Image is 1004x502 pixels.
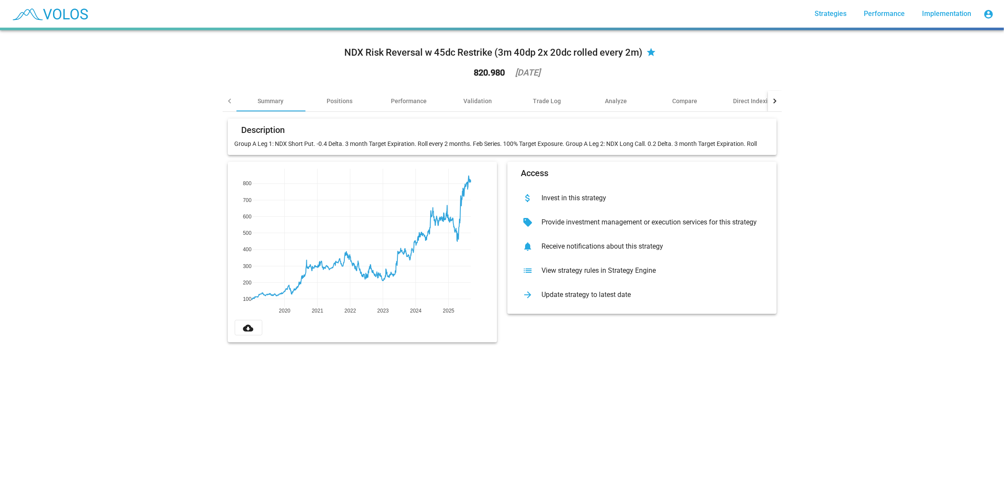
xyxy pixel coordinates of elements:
[535,290,763,299] div: Update strategy to latest date
[521,240,535,253] mat-icon: notifications
[327,97,353,105] div: Positions
[514,234,770,259] button: Receive notifications about this strategy
[514,186,770,210] button: Invest in this strategy
[521,191,535,205] mat-icon: attach_money
[521,264,535,278] mat-icon: list
[733,97,775,105] div: Direct Indexing
[516,68,541,77] div: [DATE]
[223,112,782,349] summary: DescriptionGroup A Leg 1: NDX Short Put. -0.4 Delta. 3 month Target Expiration. Roll every 2 mont...
[474,68,505,77] div: 820.980
[915,6,978,22] a: Implementation
[605,97,627,105] div: Analyze
[646,48,656,58] mat-icon: star
[815,9,847,18] span: Strategies
[235,139,770,148] p: Group A Leg 1: NDX Short Put. -0.4 Delta. 3 month Target Expiration. Roll every 2 months. Feb Ser...
[514,283,770,307] button: Update strategy to latest date
[808,6,853,22] a: Strategies
[535,194,763,202] div: Invest in this strategy
[514,259,770,283] button: View strategy rules in Strategy Engine
[7,3,92,25] img: blue_transparent.png
[983,9,994,19] mat-icon: account_circle
[535,242,763,251] div: Receive notifications about this strategy
[243,323,254,333] mat-icon: cloud_download
[242,126,285,134] mat-card-title: Description
[521,169,549,177] mat-card-title: Access
[521,215,535,229] mat-icon: sell
[344,46,642,60] div: NDX Risk Reversal w 45dc Restrike (3m 40dp 2x 20dc rolled every 2m)
[535,266,763,275] div: View strategy rules in Strategy Engine
[864,9,905,18] span: Performance
[391,97,427,105] div: Performance
[521,288,535,302] mat-icon: arrow_forward
[535,218,763,227] div: Provide investment management or execution services for this strategy
[514,210,770,234] button: Provide investment management or execution services for this strategy
[464,97,492,105] div: Validation
[857,6,912,22] a: Performance
[533,97,561,105] div: Trade Log
[673,97,698,105] div: Compare
[922,9,971,18] span: Implementation
[258,97,284,105] div: Summary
